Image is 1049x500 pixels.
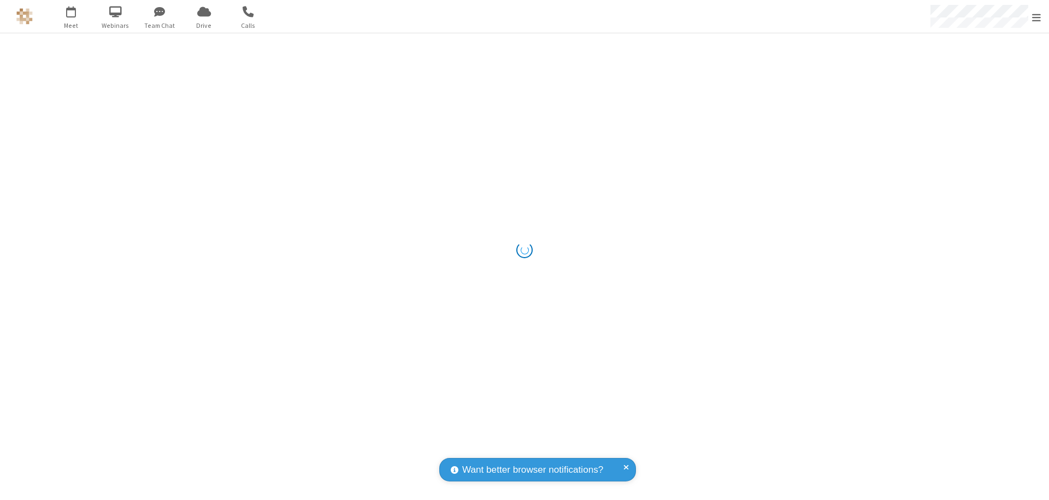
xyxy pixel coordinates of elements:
[139,21,180,31] span: Team Chat
[228,21,269,31] span: Calls
[184,21,225,31] span: Drive
[462,463,603,477] span: Want better browser notifications?
[51,21,92,31] span: Meet
[95,21,136,31] span: Webinars
[16,8,33,25] img: QA Selenium DO NOT DELETE OR CHANGE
